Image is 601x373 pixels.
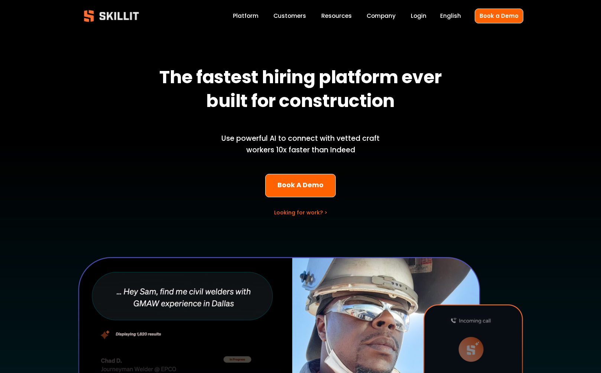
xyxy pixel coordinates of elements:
[159,64,445,118] strong: The fastest hiring platform ever built for construction
[265,174,336,197] a: Book A Demo
[233,11,259,21] a: Platform
[411,11,426,21] a: Login
[209,133,392,156] p: Use powerful AI to connect with vetted craft workers 10x faster than Indeed
[367,11,396,21] a: Company
[440,12,461,20] span: English
[273,11,306,21] a: Customers
[475,9,523,23] a: Book a Demo
[321,11,352,21] a: folder dropdown
[78,5,145,27] img: Skillit
[440,11,461,21] div: language picker
[321,12,352,20] span: Resources
[274,209,327,216] a: Looking for work? >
